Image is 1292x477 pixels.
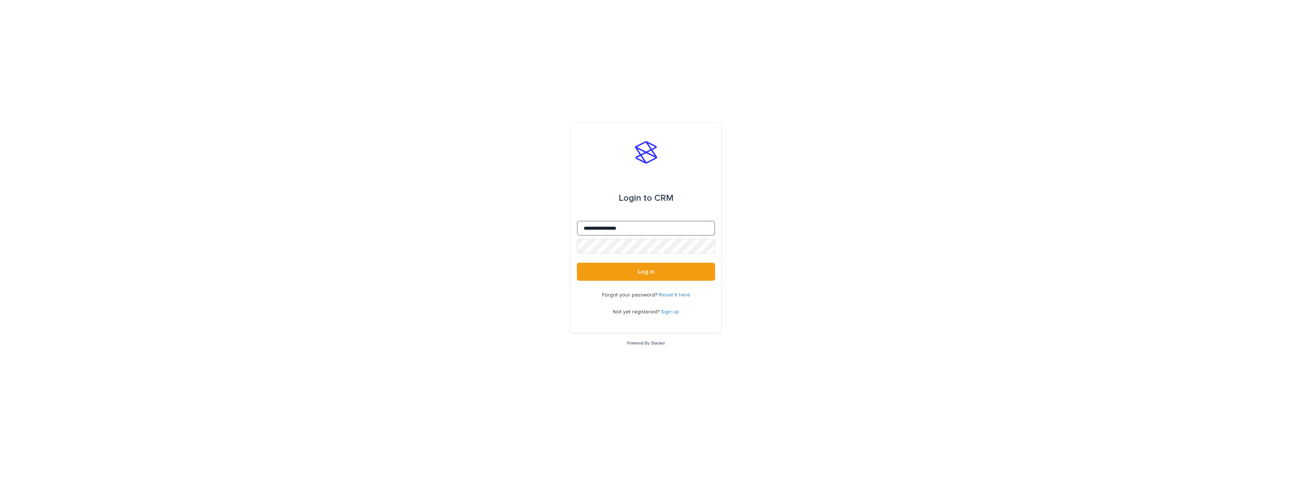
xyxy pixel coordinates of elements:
[602,292,659,298] span: Forgot your password?
[613,309,661,314] span: Not yet registered?
[659,292,690,298] a: Reset it here
[577,263,715,281] button: Log in
[661,309,679,314] a: Sign up
[635,141,657,164] img: stacker-logo-s-only.png
[619,188,673,209] div: CRM
[619,194,652,203] span: Login to
[638,269,655,275] span: Log in
[627,341,665,345] a: Powered By Stacker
